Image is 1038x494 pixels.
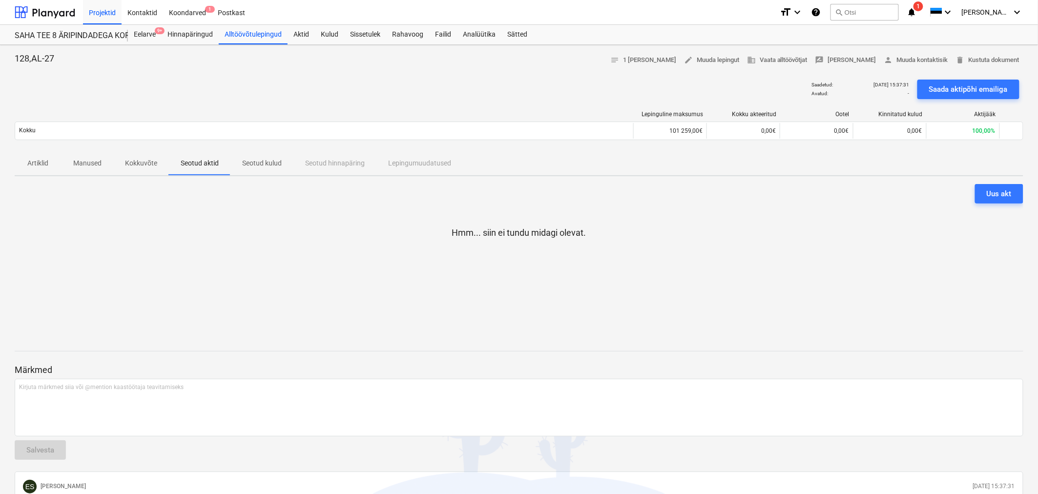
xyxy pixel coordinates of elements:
[973,127,996,134] span: 100,00%
[761,127,776,134] span: 0,00€
[907,6,916,18] i: notifications
[457,25,501,44] a: Analüütika
[315,25,344,44] a: Kulud
[684,56,693,64] span: edit
[747,56,756,64] span: business
[791,6,803,18] i: keyboard_arrow_down
[834,127,849,134] span: 0,00€
[15,53,54,64] p: 128,AL-27
[19,126,36,135] p: Kokku
[815,56,824,64] span: rate_review
[606,53,680,68] button: 1 [PERSON_NAME]
[931,111,996,118] div: Aktijääk
[633,123,706,139] div: 101 259,00€
[743,53,811,68] button: Vaata alltöövõtjat
[162,25,219,44] a: Hinnapäringud
[125,158,157,168] p: Kokkuvõte
[784,111,850,118] div: Ootel
[25,483,35,491] span: ES
[610,56,619,64] span: notes
[680,53,743,68] button: Muuda lepingut
[23,480,37,494] div: Erki Sander
[155,27,165,34] span: 9+
[181,158,219,168] p: Seotud aktid
[73,158,102,168] p: Manused
[242,158,282,168] p: Seotud kulud
[288,25,315,44] a: Aktid
[815,55,876,66] span: [PERSON_NAME]
[917,80,1019,99] button: Saada aktipõhi emailiga
[884,55,948,66] span: Muuda kontaktisik
[962,8,1011,16] span: [PERSON_NAME]
[684,55,739,66] span: Muuda lepingut
[811,53,880,68] button: [PERSON_NAME]
[711,111,776,118] div: Kokku akteeritud
[830,4,899,21] button: Otsi
[26,158,50,168] p: Artiklid
[128,25,162,44] a: Eelarve9+
[929,83,1008,96] div: Saada aktipõhi emailiga
[956,56,965,64] span: delete
[975,184,1023,204] button: Uus akt
[386,25,429,44] a: Rahavoog
[811,6,821,18] i: Abikeskus
[956,55,1019,66] span: Kustuta dokument
[429,25,457,44] a: Failid
[874,82,910,88] p: [DATE] 15:37:31
[812,82,833,88] p: Saadetud :
[780,6,791,18] i: format_size
[501,25,533,44] a: Sätted
[747,55,808,66] span: Vaata alltöövõtjat
[942,6,954,18] i: keyboard_arrow_down
[812,90,829,97] p: Avatud :
[1012,6,1023,18] i: keyboard_arrow_down
[835,8,843,16] span: search
[15,364,1023,376] p: Märkmed
[15,31,116,41] div: SAHA TEE 8 ÄRIPINDADEGA KORTERMAJA
[884,56,893,64] span: person
[973,482,1015,491] p: [DATE] 15:37:31
[908,127,922,134] span: 0,00€
[205,6,215,13] span: 1
[989,447,1038,494] iframe: Chat Widget
[987,187,1012,200] div: Uus akt
[344,25,386,44] a: Sissetulek
[610,55,676,66] span: 1 [PERSON_NAME]
[880,53,952,68] button: Muuda kontaktisik
[41,482,86,491] p: [PERSON_NAME]
[857,111,923,118] div: Kinnitatud kulud
[128,25,162,44] div: Eelarve
[452,227,586,239] p: Hmm... siin ei tundu midagi olevat.
[219,25,288,44] a: Alltöövõtulepingud
[908,90,910,97] p: -
[952,53,1023,68] button: Kustuta dokument
[913,1,923,11] span: 1
[638,111,703,118] div: Lepinguline maksumus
